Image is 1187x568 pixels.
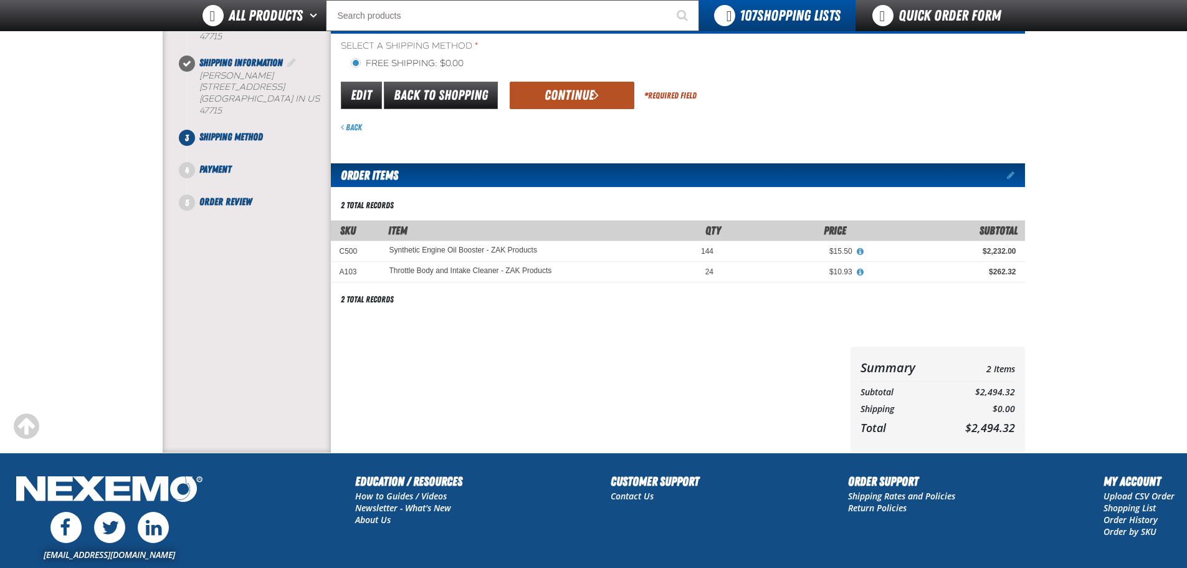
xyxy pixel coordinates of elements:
[199,131,263,143] span: Shipping Method
[611,472,699,491] h2: Customer Support
[848,502,907,514] a: Return Policies
[1104,490,1175,502] a: Upload CSV Order
[341,122,362,132] a: Back
[731,267,852,277] div: $10.93
[179,195,195,211] span: 5
[199,70,274,81] span: [PERSON_NAME]
[860,418,941,438] th: Total
[199,196,252,208] span: Order Review
[740,7,757,24] strong: 107
[1104,514,1158,526] a: Order History
[199,94,293,104] span: [GEOGRAPHIC_DATA]
[355,490,447,502] a: How to Guides / Videos
[331,262,381,282] td: A103
[965,420,1015,435] span: $2,494.32
[229,4,303,27] span: All Products
[355,514,391,526] a: About Us
[705,267,713,276] span: 24
[388,224,408,237] span: Item
[187,195,331,209] li: Order Review. Step 5 of 5. Not Completed
[351,58,361,68] input: Free Shipping: $0.00
[355,502,451,514] a: Newsletter - What's New
[295,94,305,104] span: IN
[179,130,195,146] span: 3
[187,55,331,130] li: Shipping Information. Step 2 of 5. Completed
[1104,472,1175,491] h2: My Account
[331,163,398,187] h2: Order Items
[870,246,1016,256] div: $2,232.00
[1104,502,1156,514] a: Shopping List
[179,162,195,178] span: 4
[848,472,955,491] h2: Order Support
[848,490,955,502] a: Shipping Rates and Policies
[199,57,283,69] span: Shipping Information
[870,267,1016,277] div: $262.32
[941,384,1014,401] td: $2,494.32
[860,357,941,378] th: Summary
[384,82,498,109] a: Back to Shopping
[389,246,537,255] a: Synthetic Engine Oil Booster - ZAK Products
[187,162,331,195] li: Payment. Step 4 of 5. Not Completed
[731,246,852,256] div: $15.50
[351,58,464,70] label: Free Shipping: $0.00
[341,41,1025,52] span: Select a Shipping Method
[44,549,175,561] a: [EMAIL_ADDRESS][DOMAIN_NAME]
[341,82,382,109] a: Edit
[860,401,941,418] th: Shipping
[199,31,222,42] bdo: 47715
[611,490,654,502] a: Contact Us
[701,247,713,256] span: 144
[1104,526,1156,537] a: Order by SKU
[199,105,222,116] bdo: 47715
[860,384,941,401] th: Subtotal
[331,241,381,261] td: C500
[341,294,394,306] div: 2 total records
[355,472,462,491] h2: Education / Resources
[341,200,394,211] div: 2 total records
[941,401,1014,418] td: $0.00
[705,224,721,237] span: Qty
[340,224,356,237] a: SKU
[307,94,320,104] span: US
[389,267,552,276] a: Throttle Body and Intake Cleaner - ZAK Products
[740,7,841,24] span: Shopping Lists
[199,82,285,92] span: [STREET_ADDRESS]
[12,413,40,440] div: Scroll to the top
[852,246,869,258] button: View All Prices for Synthetic Engine Oil Booster - ZAK Products
[852,267,869,278] button: View All Prices for Throttle Body and Intake Cleaner - ZAK Products
[187,130,331,162] li: Shipping Method. Step 3 of 5. Not Completed
[510,82,634,109] button: Continue
[644,90,697,102] div: Required Field
[199,163,231,175] span: Payment
[980,224,1018,237] span: Subtotal
[941,357,1014,378] td: 2 Items
[824,224,846,237] span: Price
[12,472,206,509] img: Nexemo Logo
[285,57,298,69] a: Edit Shipping Information
[1007,171,1025,180] a: Edit items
